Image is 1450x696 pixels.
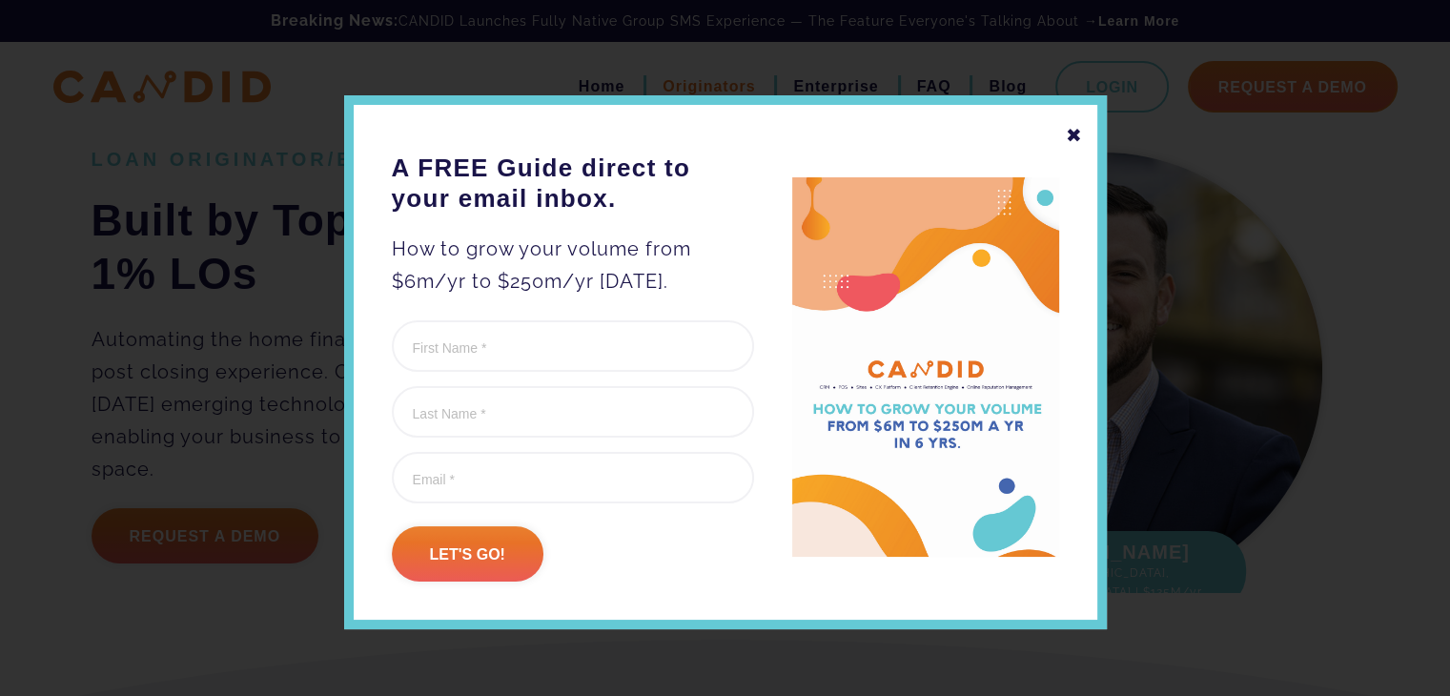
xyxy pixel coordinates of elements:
[392,153,754,214] h3: A FREE Guide direct to your email inbox.
[392,386,754,438] input: Last Name *
[792,177,1059,558] img: A FREE Guide direct to your email inbox.
[392,526,543,582] input: Let's go!
[1066,119,1083,152] div: ✖
[392,452,754,503] input: Email *
[392,233,754,297] p: How to grow your volume from $6m/yr to $250m/yr [DATE].
[392,320,754,372] input: First Name *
